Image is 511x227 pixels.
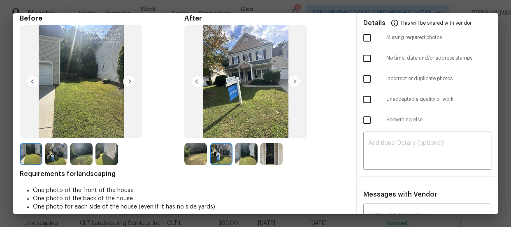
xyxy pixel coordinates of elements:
img: left-chevron-button-url [190,75,204,88]
span: This will be shared with vendor [400,13,472,33]
span: Messages with Vendor [363,191,437,198]
div: Something else [357,110,498,130]
div: Missing required photos [357,28,498,48]
span: Requirements for landscaping [20,170,349,178]
li: One photo for each side of the house (even if it has no side yards) [33,203,349,211]
img: right-chevron-button-url [123,75,136,88]
span: After [184,14,349,23]
span: Before [20,14,184,23]
span: Details [363,13,386,33]
span: Missing required photos [386,34,491,41]
span: Unacceptable quality of work [386,96,491,103]
li: One photo of the front of the house [33,186,349,195]
img: left-chevron-button-url [26,75,39,88]
span: Something else [386,116,491,123]
li: One photo of the back of the house [33,195,349,203]
span: No time, date and/or address stamps [386,55,491,62]
img: right-chevron-button-url [288,75,301,88]
span: Incorrect or duplicate photos [386,75,491,82]
div: Incorrect or duplicate photos [357,69,498,89]
div: No time, date and/or address stamps [357,48,498,69]
div: Unacceptable quality of work [357,89,498,110]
